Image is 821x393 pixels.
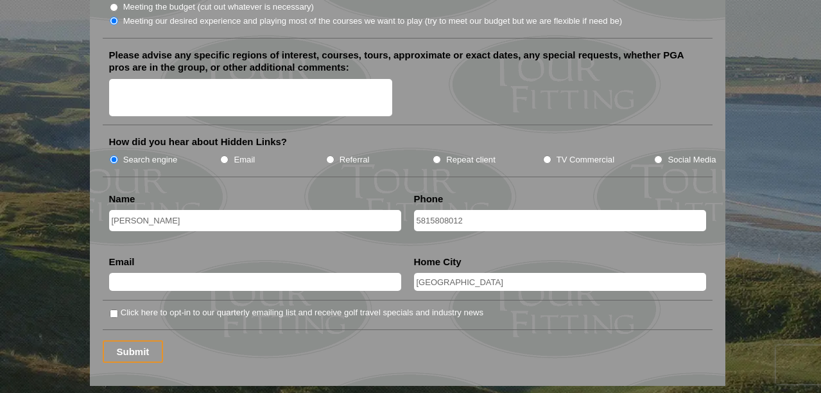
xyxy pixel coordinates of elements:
[234,153,255,166] label: Email
[414,193,444,205] label: Phone
[121,306,483,319] label: Click here to opt-in to our quarterly emailing list and receive golf travel specials and industry...
[557,153,614,166] label: TV Commercial
[103,340,164,363] input: Submit
[446,153,496,166] label: Repeat client
[123,15,623,28] label: Meeting our desired experience and playing most of the courses we want to play (try to meet our b...
[123,1,314,13] label: Meeting the budget (cut out whatever is necessary)
[340,153,370,166] label: Referral
[414,256,462,268] label: Home City
[109,135,288,148] label: How did you hear about Hidden Links?
[123,153,178,166] label: Search engine
[109,49,706,74] label: Please advise any specific regions of interest, courses, tours, approximate or exact dates, any s...
[109,256,135,268] label: Email
[109,193,135,205] label: Name
[668,153,716,166] label: Social Media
